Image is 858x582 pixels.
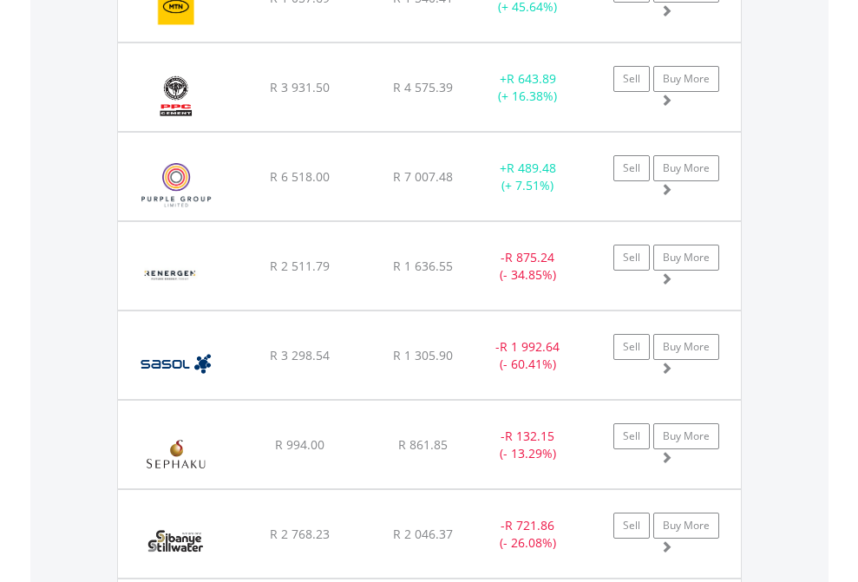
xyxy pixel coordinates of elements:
[474,428,582,462] div: - (- 13.29%)
[127,512,225,573] img: EQU.ZA.SSW.png
[275,436,324,453] span: R 994.00
[653,513,719,539] a: Buy More
[474,249,582,284] div: - (- 34.85%)
[270,79,330,95] span: R 3 931.50
[613,513,650,539] a: Sell
[270,168,330,185] span: R 6 518.00
[270,526,330,542] span: R 2 768.23
[653,334,719,360] a: Buy More
[613,423,650,449] a: Sell
[507,70,556,87] span: R 643.89
[653,155,719,181] a: Buy More
[398,436,448,453] span: R 861.85
[613,66,650,92] a: Sell
[507,160,556,176] span: R 489.48
[127,244,214,305] img: EQU.ZA.REN.png
[653,245,719,271] a: Buy More
[613,155,650,181] a: Sell
[127,333,225,395] img: EQU.ZA.SOL.png
[393,258,453,274] span: R 1 636.55
[393,526,453,542] span: R 2 046.37
[127,65,225,127] img: EQU.ZA.PPC.png
[613,334,650,360] a: Sell
[474,70,582,105] div: + (+ 16.38%)
[474,338,582,373] div: - (- 60.41%)
[270,347,330,363] span: R 3 298.54
[270,258,330,274] span: R 2 511.79
[653,423,719,449] a: Buy More
[393,79,453,95] span: R 4 575.39
[653,66,719,92] a: Buy More
[393,168,453,185] span: R 7 007.48
[505,428,554,444] span: R 132.15
[505,249,554,265] span: R 875.24
[474,160,582,194] div: + (+ 7.51%)
[127,422,225,484] img: EQU.ZA.SEP.png
[613,245,650,271] a: Sell
[500,338,560,355] span: R 1 992.64
[393,347,453,363] span: R 1 305.90
[127,154,226,216] img: EQU.ZA.PPE.png
[474,517,582,552] div: - (- 26.08%)
[505,517,554,533] span: R 721.86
